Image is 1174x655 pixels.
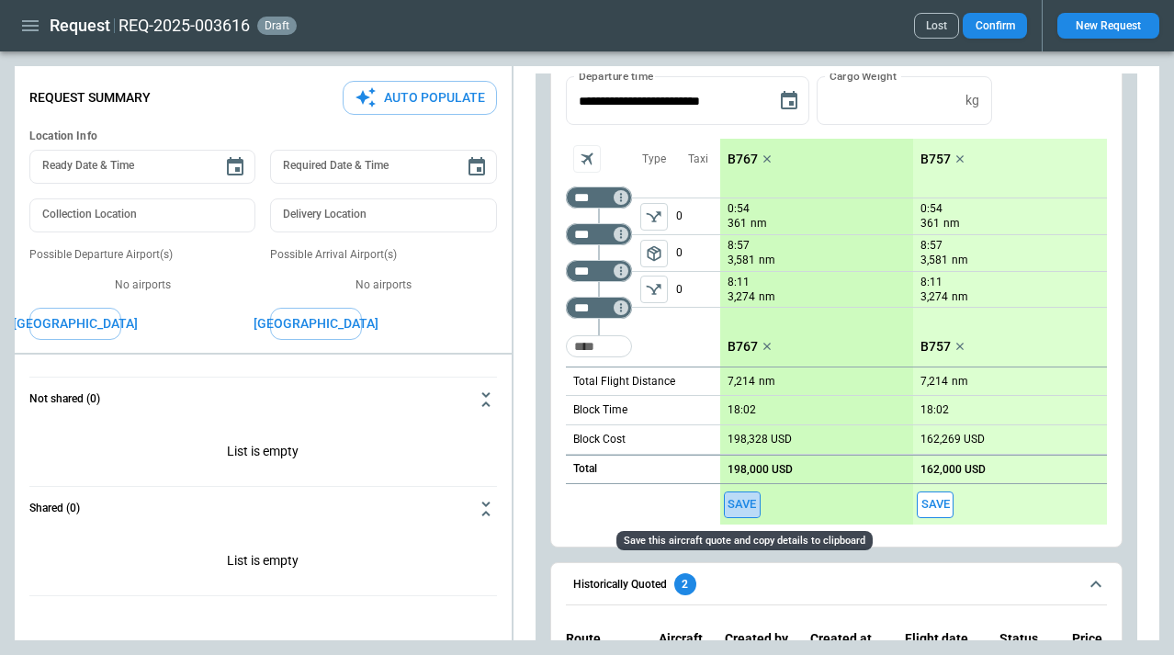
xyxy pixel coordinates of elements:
button: Choose date [217,149,254,186]
p: Possible Arrival Airport(s) [270,247,496,263]
p: No airports [270,277,496,293]
h2: REQ-2025-003616 [119,15,250,37]
button: Lost [914,13,959,39]
p: 162,269 USD [920,433,985,446]
button: left aligned [640,240,668,267]
button: left aligned [640,276,668,303]
p: Created by [725,631,788,647]
p: 361 [728,216,747,232]
button: Auto Populate [343,81,497,115]
button: New Request [1057,13,1159,39]
p: 3,274 [728,289,755,305]
p: Route [566,631,637,647]
div: 2 [674,573,696,595]
button: Save [724,491,761,518]
p: 0:54 [920,202,943,216]
p: 7,214 [728,375,755,389]
button: Confirm [963,13,1027,39]
p: nm [943,216,960,232]
button: Choose date, selected date is Aug 27, 2025 [771,83,807,119]
h6: Location Info [29,130,497,143]
div: scrollable content [720,139,1107,525]
h6: Total [573,463,597,475]
p: 0 [676,198,720,234]
h6: Shared (0) [29,503,80,514]
button: [GEOGRAPHIC_DATA] [29,308,121,340]
button: left aligned [640,203,668,231]
p: 18:02 [920,403,949,417]
h6: Historically Quoted [573,579,667,591]
p: nm [751,216,767,232]
p: List is empty [29,422,497,486]
button: [GEOGRAPHIC_DATA] [270,308,362,340]
button: Choose date [458,149,495,186]
p: No airports [29,277,255,293]
button: Historically Quoted2 [566,563,1107,605]
p: 3,581 [728,253,755,268]
button: Save [917,491,954,518]
p: 8:11 [728,276,750,289]
p: B767 [728,339,758,355]
p: Block Cost [573,432,626,447]
p: 361 [920,216,940,232]
p: 0 [676,272,720,307]
p: nm [759,253,775,268]
p: Type [642,152,666,167]
div: Too short [566,297,632,319]
label: Cargo Weight [830,68,897,84]
p: 198,000 USD [728,463,793,477]
div: Save this aircraft quote and copy details to clipboard [616,531,873,550]
div: Too short [566,260,632,282]
p: kg [965,93,979,108]
p: 8:57 [728,239,750,253]
span: Aircraft selection [573,145,601,173]
p: Taxi [688,152,708,167]
div: Too short [566,223,632,245]
p: Status [999,631,1050,647]
p: nm [759,289,775,305]
p: nm [952,253,968,268]
span: Save this aircraft quote and copy details to clipboard [917,491,954,518]
p: 0:54 [728,202,750,216]
span: Type of sector [640,240,668,267]
p: Flight date [905,631,977,647]
p: Request Summary [29,90,151,106]
span: Save this aircraft quote and copy details to clipboard [724,491,761,518]
span: package_2 [645,244,663,263]
h1: Request [50,15,110,37]
h6: Not shared (0) [29,393,100,405]
p: 18:02 [728,403,756,417]
p: 8:57 [920,239,943,253]
p: nm [952,374,968,390]
p: 198,328 USD [728,433,792,446]
p: nm [759,374,775,390]
p: B757 [920,339,951,355]
div: Too short [566,186,632,209]
p: 0 [676,235,720,271]
p: 3,274 [920,289,948,305]
p: 8:11 [920,276,943,289]
p: B757 [920,152,951,167]
p: 7,214 [920,375,948,389]
p: 162,000 USD [920,463,986,477]
div: Not shared (0) [29,531,497,595]
p: Possible Departure Airport(s) [29,247,255,263]
p: Aircraft [659,631,703,647]
button: Not shared (0) [29,378,497,422]
button: Shared (0) [29,487,497,531]
span: Type of sector [640,276,668,303]
p: 3,581 [920,253,948,268]
p: Total Flight Distance [573,374,675,390]
span: Type of sector [640,203,668,231]
p: nm [952,289,968,305]
p: B767 [728,152,758,167]
p: Block Time [573,402,627,418]
label: Departure time [579,68,654,84]
span: draft [261,19,293,32]
div: Not found [566,335,632,357]
div: Not shared (0) [29,422,497,486]
p: Price [1072,631,1146,647]
p: Created at [810,631,883,647]
p: List is empty [29,531,497,595]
